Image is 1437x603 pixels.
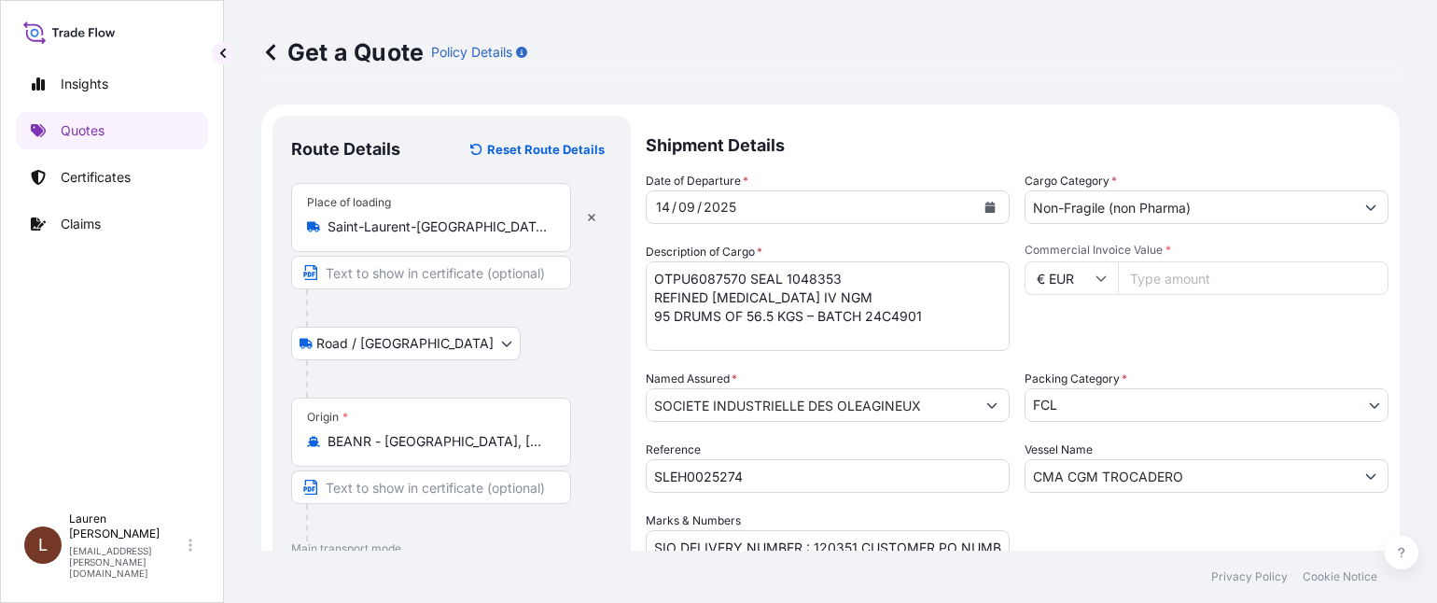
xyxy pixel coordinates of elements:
[1025,370,1127,388] span: Packing Category
[677,196,697,218] div: month,
[1211,569,1288,584] a: Privacy Policy
[328,432,548,451] input: Origin
[461,134,612,164] button: Reset Route Details
[291,256,571,289] input: Text to appear on certificate
[307,410,348,425] div: Origin
[1033,396,1057,414] span: FCL
[1354,190,1388,224] button: Show suggestions
[61,121,105,140] p: Quotes
[1025,459,1354,493] input: Type to search vessel name or IMO
[291,470,571,504] input: Text to appear on certificate
[16,65,208,103] a: Insights
[307,195,391,210] div: Place of loading
[61,215,101,233] p: Claims
[1025,190,1354,224] input: Select a commodity type
[654,196,672,218] div: day,
[328,217,548,236] input: Place of loading
[646,172,748,190] span: Date of Departure
[975,192,1005,222] button: Calendar
[291,138,400,161] p: Route Details
[975,388,1009,422] button: Show suggestions
[1354,459,1388,493] button: Show suggestions
[16,205,208,243] a: Claims
[646,370,737,388] label: Named Assured
[702,196,738,218] div: year,
[291,541,612,556] p: Main transport mode
[646,459,1010,493] input: Your internal reference
[697,196,702,218] div: /
[16,112,208,149] a: Quotes
[61,168,131,187] p: Certificates
[646,116,1388,172] p: Shipment Details
[646,243,762,261] label: Description of Cargo
[1118,261,1388,295] input: Type amount
[646,530,1010,564] input: Number1, number2,...
[316,334,494,353] span: Road / [GEOGRAPHIC_DATA]
[16,159,208,196] a: Certificates
[646,261,1010,351] textarea: FSCU4999778 seal 1067721 VGB 4 HYDROGENATED [MEDICAL_DATA] 32 BAGS OF 25 KGS BATCH 25R3001 425 BA...
[38,536,48,554] span: L
[672,196,677,218] div: /
[69,512,185,541] p: Lauren [PERSON_NAME]
[487,140,605,159] p: Reset Route Details
[61,75,108,93] p: Insights
[1025,243,1388,258] span: Commercial Invoice Value
[647,388,975,422] input: Full name
[646,512,741,530] label: Marks & Numbers
[1025,441,1093,459] label: Vessel Name
[1025,388,1388,422] button: FCL
[291,327,521,360] button: Select transport
[1303,569,1377,584] a: Cookie Notice
[646,441,701,459] label: Reference
[69,545,185,579] p: [EMAIL_ADDRESS][PERSON_NAME][DOMAIN_NAME]
[261,37,424,67] p: Get a Quote
[1025,172,1117,190] label: Cargo Category
[431,43,512,62] p: Policy Details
